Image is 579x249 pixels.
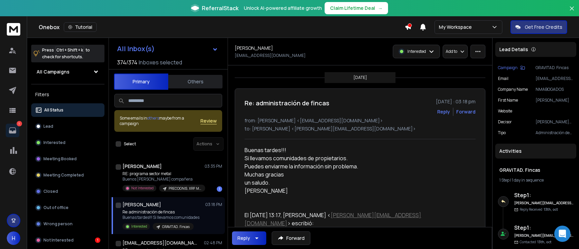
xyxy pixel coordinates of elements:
[64,22,97,32] button: Tutorial
[514,201,574,206] h6: [PERSON_NAME][EMAIL_ADDRESS][DOMAIN_NAME]
[205,164,222,169] p: 03:35 PM
[498,65,525,70] button: Campaign
[536,76,574,81] p: [EMAIL_ADDRESS][DOMAIN_NAME]
[31,217,104,231] button: Wrong person
[120,116,200,126] div: Some emails in maybe from a campaign
[122,209,199,215] p: Re: administración de fincas
[437,108,450,115] button: Reply
[245,125,476,132] p: to: [PERSON_NAME] <[PERSON_NAME][EMAIL_ADDRESS][DOMAIN_NAME]>
[554,226,571,242] div: Open Intercom Messenger
[536,98,574,103] p: [PERSON_NAME]
[202,4,238,12] span: ReferralStack
[439,24,475,30] p: My Workspace
[520,207,558,212] p: Reply Received
[168,74,223,89] button: Others
[245,170,443,179] div: Muchas gracias
[117,58,137,66] span: 374 / 374
[42,47,90,60] p: Press to check for shortcuts.
[43,172,84,178] p: Meeting Completed
[245,211,443,227] div: El [DATE] 13:17, [PERSON_NAME] < > escribió:
[525,24,562,30] p: Get Free Credits
[95,237,100,243] div: 1
[232,231,266,245] button: Reply
[520,240,552,245] p: Contacted
[514,224,574,232] h6: Step 1 :
[205,202,222,207] p: 03:18 PM
[498,76,508,81] p: Email
[446,49,457,54] p: Add to
[131,224,147,229] p: Interested
[536,130,574,136] p: Administración de fincas
[536,119,574,125] p: [PERSON_NAME] (Dirección)
[31,103,104,117] button: All Status
[245,211,421,227] a: [PERSON_NAME][EMAIL_ADDRESS][DOMAIN_NAME]
[31,201,104,214] button: Out of office
[244,5,322,12] p: Unlock AI-powered affiliate growth
[112,42,224,56] button: All Inbox(s)
[169,186,201,191] p: PRECOGNIS. XRP. Metal (Risky)
[31,136,104,149] button: Interested
[200,118,217,124] button: Review
[499,177,509,183] span: 1 Step
[353,75,367,80] p: [DATE]
[237,235,250,242] div: Reply
[114,74,168,90] button: Primary
[498,65,518,70] p: Campaign
[245,162,443,170] div: Puedes enviarme la información sin problema.
[245,187,443,195] div: [PERSON_NAME]
[43,140,65,145] p: Interested
[499,46,528,53] p: Lead Details
[124,141,136,147] label: Select
[498,87,528,92] p: Company Name
[37,68,70,75] h1: All Campaigns
[235,45,273,51] h1: [PERSON_NAME]
[43,237,74,243] p: Not Interested
[510,20,567,34] button: Get Free Credits
[122,163,162,170] h1: [PERSON_NAME]
[514,191,574,199] h6: Step 1 :
[55,46,84,54] span: Ctrl + Shift + k
[536,65,574,70] p: GRAVITAD. Fincas
[43,156,77,162] p: Meeting Booked
[122,177,204,182] p: Buenos [PERSON_NAME] compañera
[325,2,388,14] button: Claim Lifetime Deal→
[31,152,104,166] button: Meeting Booked
[204,240,222,246] p: 02:48 PM
[245,146,443,203] div: Buenas tardes!!!
[31,185,104,198] button: Closed
[436,98,476,105] p: [DATE] : 03:18 pm
[245,98,329,108] h1: Re: administración de fincas
[498,119,512,125] p: Decisor
[122,215,199,220] p: Buenas tardes!!! Si llevamos comunidades
[498,98,518,103] p: First Name
[498,108,512,114] p: website
[147,115,159,121] span: others
[31,168,104,182] button: Meeting Completed
[536,87,574,92] p: NMABOGADOS
[245,179,443,187] div: un saludo.
[31,233,104,247] button: Not Interested1
[31,90,104,99] h3: Filters
[499,178,572,183] div: |
[235,53,306,58] p: [EMAIL_ADDRESS][DOMAIN_NAME]
[514,233,574,238] h6: [PERSON_NAME][EMAIL_ADDRESS][DOMAIN_NAME]
[44,107,63,113] p: All Status
[7,231,20,245] button: H
[162,224,190,229] p: GRAVITAD. Fincas
[544,207,558,212] span: 13th, oct
[512,177,544,183] span: 1 day in sequence
[43,189,58,194] p: Closed
[117,45,155,52] h1: All Inbox(s)
[43,205,69,210] p: Out of office
[567,4,576,20] button: Close banner
[499,167,572,173] h1: GRAVITAD. Fincas
[122,201,161,208] h1: [PERSON_NAME]
[456,108,476,115] div: Forward
[537,240,552,244] span: 13th, oct
[131,186,154,191] p: Not Interested
[31,65,104,79] button: All Campaigns
[39,22,405,32] div: Onebox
